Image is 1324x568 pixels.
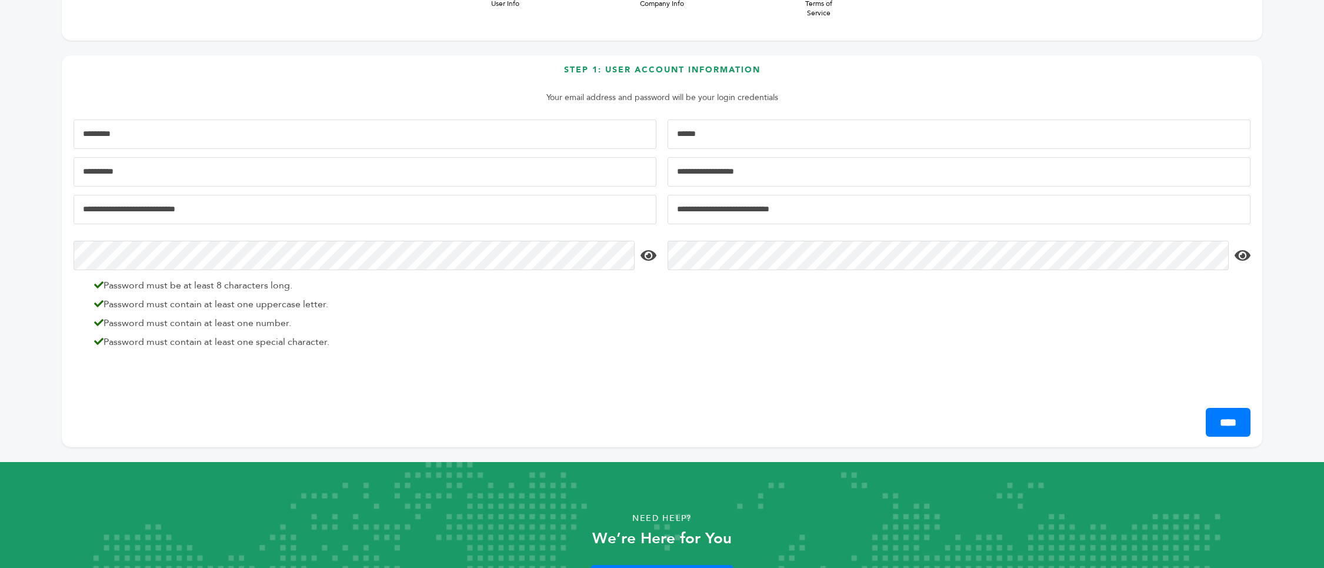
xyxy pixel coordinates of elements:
[74,119,656,149] input: First Name*
[88,335,653,349] li: Password must contain at least one special character.
[592,528,732,549] strong: We’re Here for You
[74,157,656,187] input: Mobile Phone Number
[79,91,1245,105] p: Your email address and password will be your login credentials
[74,64,1250,85] h3: Step 1: User Account Information
[668,157,1250,187] input: Job Title*
[88,316,653,330] li: Password must contain at least one number.
[74,362,252,408] iframe: reCAPTCHA
[74,241,635,270] input: Password*
[88,297,653,311] li: Password must contain at least one uppercase letter.
[668,241,1229,270] input: Confirm Password*
[668,195,1250,224] input: Confirm Email Address*
[74,195,656,224] input: Email Address*
[66,510,1258,527] p: Need Help?
[668,119,1250,149] input: Last Name*
[88,278,653,293] li: Password must be at least 8 characters long.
